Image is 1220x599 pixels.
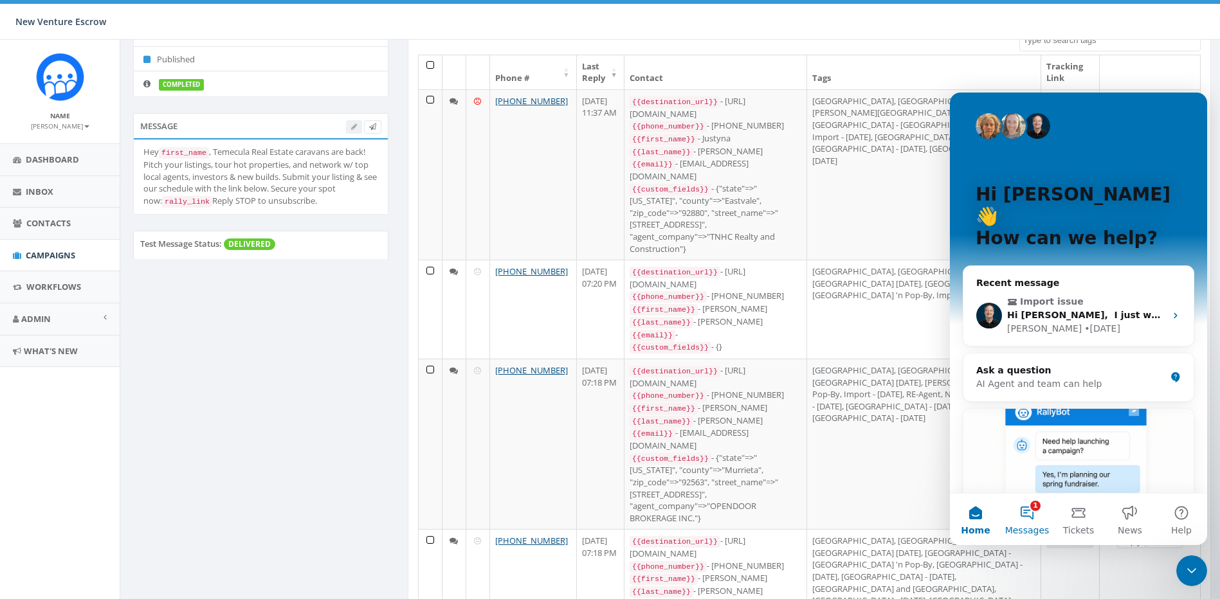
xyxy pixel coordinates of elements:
[51,401,103,452] button: Messages
[624,55,807,89] th: Contact
[143,146,378,207] div: Hey , Temecula Real Estate caravans are back! Pitch your listings, tour hot properties, and netwo...
[630,427,801,451] div: - [EMAIL_ADDRESS][DOMAIN_NAME]
[630,341,801,353] div: - {}
[630,403,698,415] code: {{first_name}}
[221,433,242,442] span: Help
[143,55,157,64] i: Published
[630,428,675,440] code: {{email}}
[630,304,698,316] code: {{first_name}}
[630,573,698,585] code: {{first_name}}
[134,229,170,243] div: • [DATE]
[206,401,257,452] button: Help
[630,402,801,415] div: - [PERSON_NAME]
[55,433,100,442] span: Messages
[630,415,801,427] div: - [PERSON_NAME]
[495,364,568,376] a: [PHONE_NUMBER]
[630,303,801,316] div: - [PERSON_NAME]
[630,159,675,170] code: {{email}}
[1041,55,1100,89] th: Tracking Link
[11,433,40,442] span: Home
[630,585,801,598] div: - [PERSON_NAME]
[133,113,388,139] div: Message
[168,433,192,442] span: News
[630,328,801,341] div: -
[630,132,801,145] div: - Justyna
[630,416,693,427] code: {{last_name}}
[13,260,244,309] div: Ask a questionAI Agent and team can help
[103,401,154,452] button: Tickets
[630,157,801,182] div: - [EMAIL_ADDRESS][DOMAIN_NAME]
[369,121,376,131] span: Send Test Message
[630,145,801,158] div: - [PERSON_NAME]
[630,586,693,598] code: {{last_name}}
[26,186,53,197] span: Inbox
[630,364,801,389] div: - [URL][DOMAIN_NAME]
[630,342,711,353] code: {{custom_fields}}
[26,249,75,261] span: Campaigns
[13,316,244,479] div: RallyBot + Playbooks Now Live! 🚀
[807,89,1041,260] td: [GEOGRAPHIC_DATA], [GEOGRAPHIC_DATA][PERSON_NAME][GEOGRAPHIC_DATA] [DATE], [GEOGRAPHIC_DATA] - [G...
[630,267,720,278] code: {{destination_url}}
[630,536,720,548] code: {{destination_url}}
[630,96,720,108] code: {{destination_url}}
[31,121,89,130] small: [PERSON_NAME]
[807,55,1041,89] th: Tags
[24,345,78,357] span: What's New
[630,265,801,290] div: - [URL][DOMAIN_NAME]
[113,433,145,442] span: Tickets
[57,229,132,243] div: [PERSON_NAME]
[31,120,89,131] a: [PERSON_NAME]
[630,121,707,132] code: {{phone_number}}
[577,55,624,89] th: Last Reply: activate to sort column ascending
[630,291,707,303] code: {{phone_number}}
[630,183,801,255] div: - {"state"=>"[US_STATE]", "county"=>"Eastvale", "zip_code"=>"92880", "street_name"=>"[STREET_ADDR...
[630,147,693,158] code: {{last_name}}
[630,330,675,341] code: {{email}}
[630,390,707,402] code: {{phone_number}}
[630,535,801,559] div: - [URL][DOMAIN_NAME]
[36,53,84,101] img: Rally_Corp_Icon_1.png
[630,317,693,328] code: {{last_name}}
[630,366,720,377] code: {{destination_url}}
[159,79,204,91] label: completed
[630,560,801,573] div: - [PHONE_NUMBER]
[807,260,1041,359] td: [GEOGRAPHIC_DATA], [GEOGRAPHIC_DATA], [GEOGRAPHIC_DATA] [DATE], [GEOGRAPHIC_DATA] - [GEOGRAPHIC_D...
[630,290,801,303] div: - [PHONE_NUMBER]
[630,453,711,465] code: {{custom_fields}}
[26,285,215,298] div: AI Agent and team can help
[630,95,801,120] div: - [URL][DOMAIN_NAME]
[154,401,206,452] button: News
[630,120,801,132] div: - [PHONE_NUMBER]
[26,271,215,285] div: Ask a question
[21,313,51,325] span: Admin
[630,561,707,573] code: {{phone_number}}
[577,359,624,529] td: [DATE] 07:18 PM
[50,111,70,120] small: Name
[495,535,568,546] a: [PHONE_NUMBER]
[490,55,577,89] th: Phone #: activate to sort column ascending
[630,134,698,145] code: {{first_name}}
[577,260,624,359] td: [DATE] 07:20 PM
[495,95,568,107] a: [PHONE_NUMBER]
[950,93,1207,545] iframe: Intercom live chat
[26,281,81,292] span: Workflows
[57,217,1155,228] span: Hi [PERSON_NAME], ​ I just wanted to let you know that the import bug has been fixed. You should ...
[630,184,711,195] code: {{custom_fields}}
[577,89,624,260] td: [DATE] 11:37 AM
[630,316,801,328] div: - [PERSON_NAME]
[224,238,275,250] span: DELIVERED
[630,572,801,585] div: - [PERSON_NAME]
[495,265,568,277] a: [PHONE_NUMBER]
[26,217,71,229] span: Contacts
[1023,35,1200,46] textarea: Search
[630,389,801,402] div: - [PHONE_NUMBER]
[807,359,1041,529] td: [GEOGRAPHIC_DATA], [GEOGRAPHIC_DATA], [GEOGRAPHIC_DATA] [DATE], [PERSON_NAME] - Pitch 'n Pop-By, ...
